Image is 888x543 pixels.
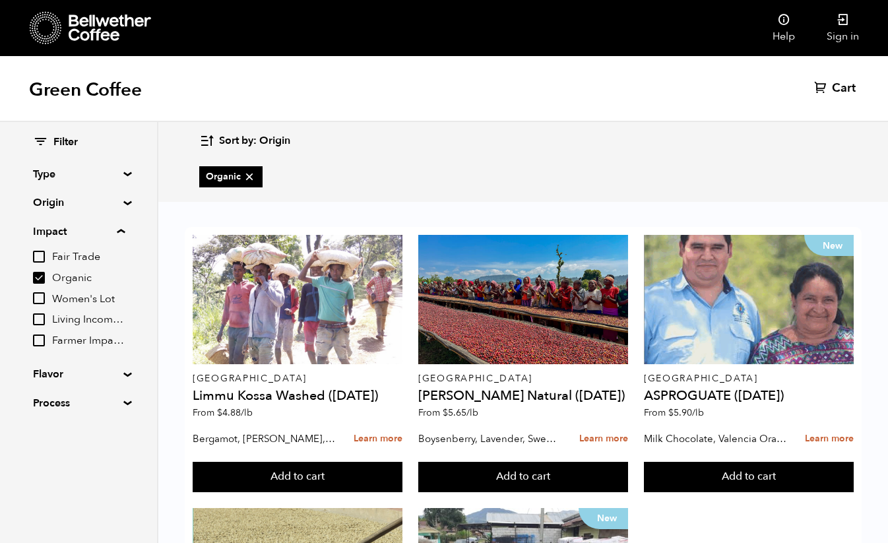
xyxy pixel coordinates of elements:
[832,80,856,96] span: Cart
[418,374,628,383] p: [GEOGRAPHIC_DATA]
[199,125,290,156] button: Sort by: Origin
[52,292,125,307] span: Women's Lot
[33,166,124,182] summary: Type
[418,389,628,402] h4: [PERSON_NAME] Natural ([DATE])
[443,406,448,419] span: $
[33,292,45,304] input: Women's Lot
[33,313,45,325] input: Living Income Pricing
[644,374,854,383] p: [GEOGRAPHIC_DATA]
[193,389,402,402] h4: Limmu Kossa Washed ([DATE])
[33,195,124,210] summary: Origin
[418,462,628,492] button: Add to cart
[644,462,854,492] button: Add to cart
[33,335,45,346] input: Farmer Impact Fund
[217,406,222,419] span: $
[219,134,290,148] span: Sort by: Origin
[418,429,561,449] p: Boysenberry, Lavender, Sweet Cream
[241,406,253,419] span: /lb
[33,395,124,411] summary: Process
[52,334,125,348] span: Farmer Impact Fund
[579,508,628,529] p: New
[644,429,786,449] p: Milk Chocolate, Valencia Orange, Agave
[193,374,402,383] p: [GEOGRAPHIC_DATA]
[52,250,125,265] span: Fair Trade
[217,406,253,419] bdi: 4.88
[668,406,704,419] bdi: 5.90
[805,425,854,453] a: Learn more
[668,406,674,419] span: $
[33,224,125,240] summary: Impact
[579,425,628,453] a: Learn more
[193,406,253,419] span: From
[354,425,402,453] a: Learn more
[418,406,478,419] span: From
[33,272,45,284] input: Organic
[33,366,124,382] summary: Flavor
[193,462,402,492] button: Add to cart
[466,406,478,419] span: /lb
[644,389,854,402] h4: ASPROGUATE ([DATE])
[804,235,854,256] p: New
[206,170,256,183] span: Organic
[644,235,854,364] a: New
[443,406,478,419] bdi: 5.65
[52,271,125,286] span: Organic
[814,80,859,96] a: Cart
[692,406,704,419] span: /lb
[193,429,335,449] p: Bergamot, [PERSON_NAME], [PERSON_NAME]
[52,313,125,327] span: Living Income Pricing
[53,135,78,150] span: Filter
[29,78,142,102] h1: Green Coffee
[33,251,45,263] input: Fair Trade
[644,406,704,419] span: From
